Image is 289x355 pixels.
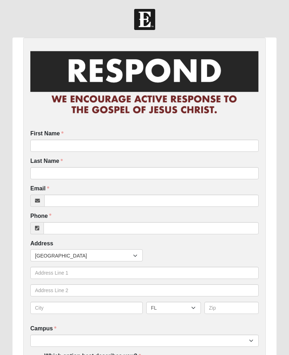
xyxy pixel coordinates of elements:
label: Address [30,240,53,248]
label: First Name [30,130,64,138]
input: Zip [204,302,259,314]
img: Church of Eleven22 Logo [134,9,155,30]
img: RespondCardHeader.png [30,45,259,121]
span: [GEOGRAPHIC_DATA] [35,250,133,262]
input: Address Line 1 [30,267,259,279]
input: City [30,302,143,314]
label: Email [30,185,49,193]
label: Phone [30,212,51,220]
label: Last Name [30,157,63,165]
label: Campus [30,325,56,333]
input: Address Line 2 [30,284,259,296]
